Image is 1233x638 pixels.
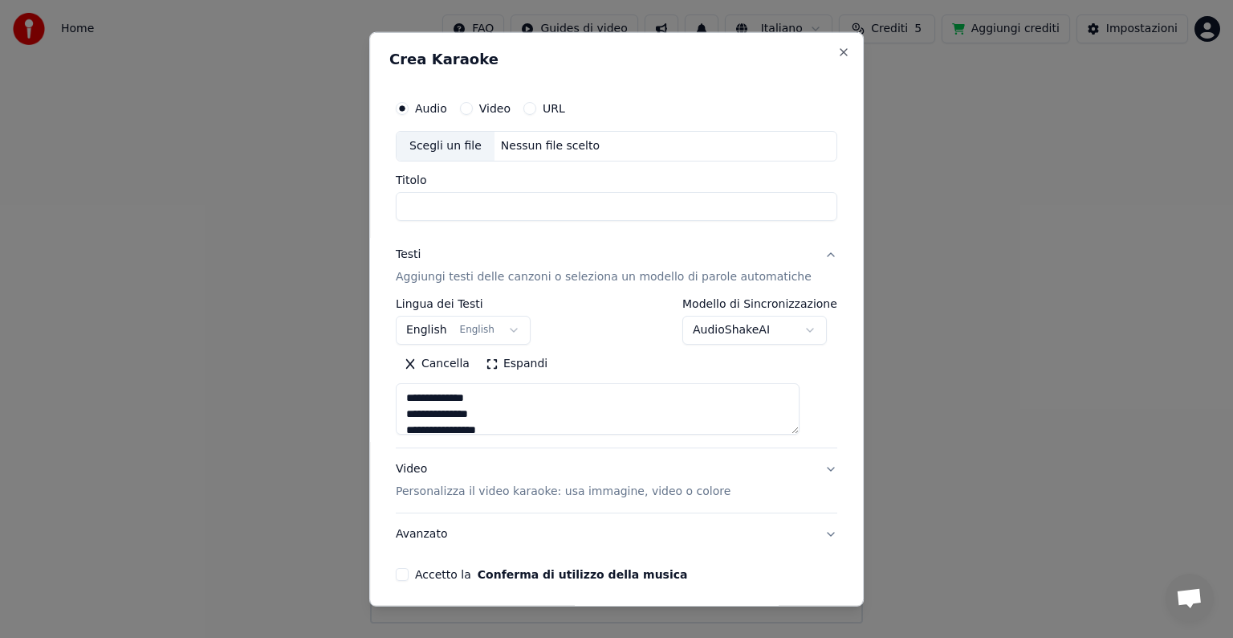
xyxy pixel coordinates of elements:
[396,174,837,186] label: Titolo
[396,351,478,377] button: Cancella
[415,569,687,580] label: Accetto la
[389,52,844,67] h2: Crea Karaoke
[396,298,837,448] div: TestiAggiungi testi delle canzoni o seleziona un modello di parole automatiche
[396,269,812,285] p: Aggiungi testi delle canzoni o seleziona un modello di parole automatiche
[543,103,565,114] label: URL
[478,351,555,377] button: Espandi
[396,461,730,500] div: Video
[479,103,511,114] label: Video
[494,138,606,154] div: Nessun file scelto
[478,569,688,580] button: Accetto la
[682,298,837,309] label: Modello di Sincronizzazione
[396,298,531,309] label: Lingua dei Testi
[415,103,447,114] label: Audio
[396,448,837,513] button: VideoPersonalizza il video karaoke: usa immagine, video o colore
[397,132,494,161] div: Scegli un file
[396,513,837,555] button: Avanzato
[396,234,837,298] button: TestiAggiungi testi delle canzoni o seleziona un modello di parole automatiche
[396,247,421,263] div: Testi
[396,484,730,500] p: Personalizza il video karaoke: usa immagine, video o colore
